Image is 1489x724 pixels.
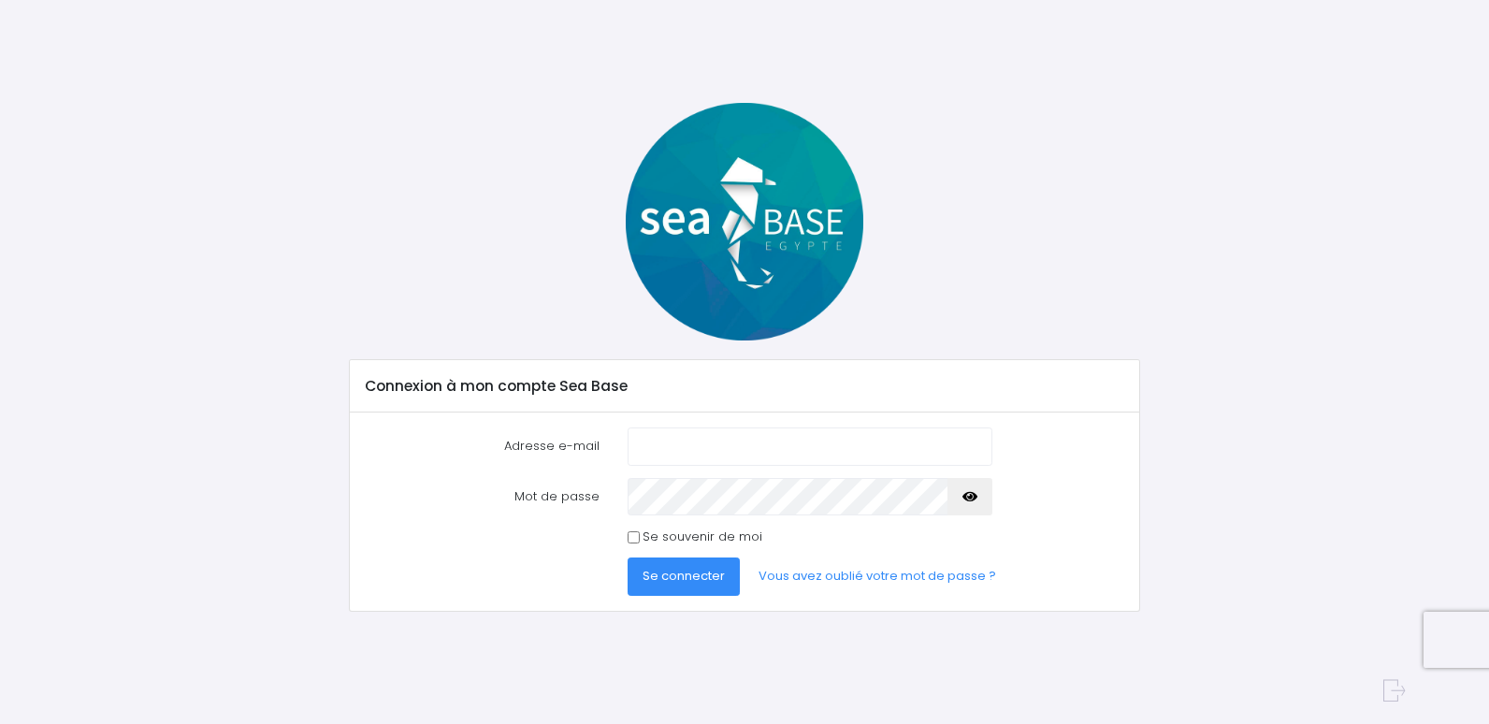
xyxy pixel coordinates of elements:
a: Vous avez oublié votre mot de passe ? [744,557,1011,595]
label: Se souvenir de moi [643,528,762,546]
label: Mot de passe [352,478,614,515]
label: Adresse e-mail [352,427,614,465]
span: Se connecter [643,567,725,585]
div: Connexion à mon compte Sea Base [350,360,1138,413]
button: Se connecter [628,557,740,595]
